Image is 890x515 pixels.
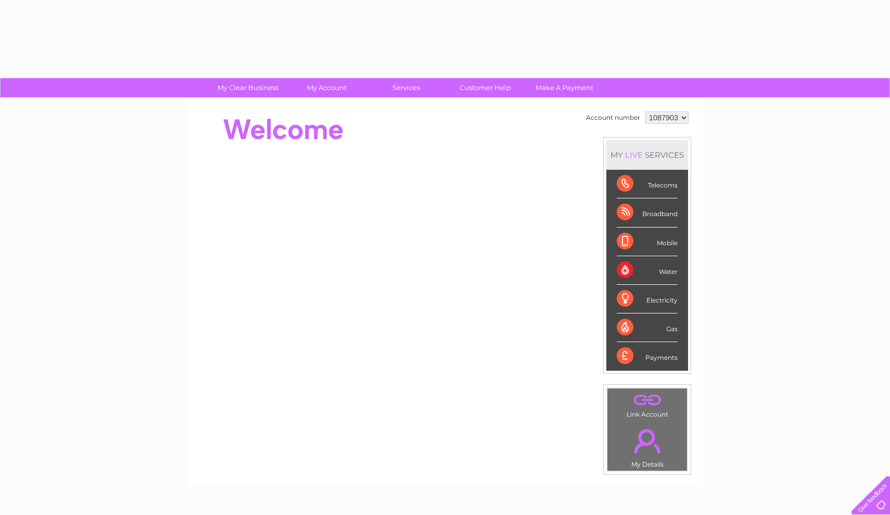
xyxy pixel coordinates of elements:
[442,78,528,97] a: Customer Help
[617,313,678,342] div: Gas
[617,170,678,198] div: Telecoms
[617,342,678,370] div: Payments
[617,256,678,285] div: Water
[617,198,678,227] div: Broadband
[284,78,370,97] a: My Account
[610,391,684,409] a: .
[607,420,688,471] td: My Details
[363,78,449,97] a: Services
[617,228,678,256] div: Mobile
[607,388,688,421] td: Link Account
[205,78,291,97] a: My Clear Business
[583,109,643,127] td: Account number
[610,423,684,459] a: .
[617,285,678,313] div: Electricity
[522,78,607,97] a: Make A Payment
[623,150,645,160] div: LIVE
[606,140,688,170] div: MY SERVICES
